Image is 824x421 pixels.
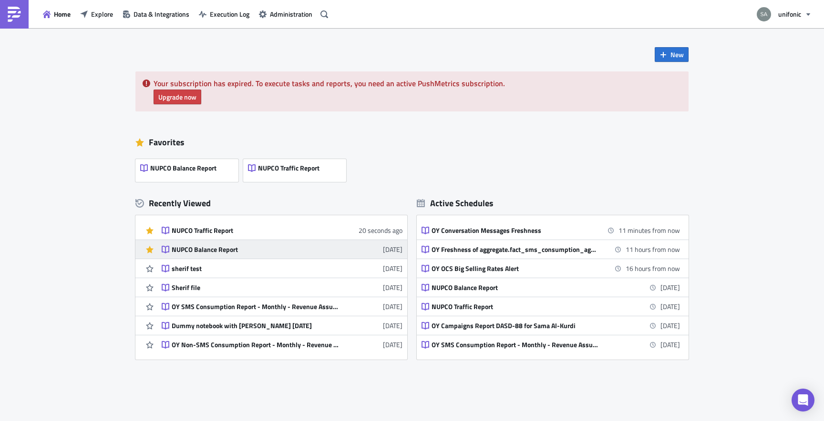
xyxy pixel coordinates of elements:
img: PushMetrics [7,7,22,22]
span: Explore [91,9,113,19]
div: OY Conversation Messages Freshness [432,226,598,235]
button: Execution Log [194,7,254,21]
span: Data & Integrations [134,9,189,19]
div: NUPCO Traffic Report [432,302,598,311]
a: NUPCO Traffic Report20 seconds ago [162,221,402,240]
button: Upgrade now [154,90,201,104]
a: NUPCO Balance Report[DATE] [422,278,680,297]
time: 2025-09-12T06:17:01Z [383,263,402,273]
button: Explore [75,7,118,21]
a: OY OCS Big Selling Rates Alert16 hours from now [422,259,680,278]
div: OY SMS Consumption Report - Monthly - Revenue Assurance [432,341,598,349]
a: OY Conversation Messages Freshness11 minutes from now [422,221,680,240]
div: OY Campaigns Report DASD-88 for Sama Al-Kurdi [432,321,598,330]
button: Home [38,7,75,21]
span: unifonic [778,9,801,19]
div: NUPCO Traffic Report [172,226,339,235]
a: NUPCO Traffic Report [243,154,351,182]
span: Execution Log [210,9,249,19]
time: 2025-10-03 05:55 [626,244,680,254]
time: 2025-11-01 09:00 [660,321,680,331]
button: Administration [254,7,317,21]
a: sherif test[DATE] [162,259,402,278]
div: sherif test [172,264,339,273]
h5: Your subscription has expired. To execute tasks and reports, you need an active PushMetrics subsc... [154,80,681,87]
div: OY Non-SMS Consumption Report - Monthly - Revenue Assurance [172,341,339,349]
div: Recently Viewed [135,196,407,210]
time: 2025-10-03 11:00 [626,263,680,273]
a: NUPCO Balance Report [135,154,243,182]
time: 2025-10-02T15:03:19Z [359,225,402,235]
button: unifonic [751,4,817,25]
span: Upgrade now [158,92,196,102]
time: 2025-09-12T06:16:50Z [383,282,402,292]
a: OY Campaigns Report DASD-88 for Sama Al-Kurdi[DATE] [422,316,680,335]
span: Administration [270,9,312,19]
button: Data & Integrations [118,7,194,21]
div: Sherif file [172,283,339,292]
span: Home [54,9,71,19]
div: Favorites [135,135,689,150]
a: OY SMS Consumption Report - Monthly - Revenue Assurance[DATE] [422,335,680,354]
img: Avatar [756,6,772,22]
time: 2025-11-01 13:00 [660,340,680,350]
time: 2025-09-11T08:19:58Z [383,340,402,350]
span: NUPCO Traffic Report [258,164,319,172]
time: 2025-09-11T08:21:35Z [383,321,402,331]
div: NUPCO Balance Report [172,245,339,254]
a: NUPCO Traffic Report[DATE] [422,297,680,316]
div: OY SMS Consumption Report - Monthly - Revenue Assurance [172,302,339,311]
button: New [655,47,689,62]
a: OY Non-SMS Consumption Report - Monthly - Revenue Assurance[DATE] [162,335,402,354]
span: New [670,50,684,60]
a: Sherif file[DATE] [162,278,402,297]
div: Active Schedules [417,198,494,209]
a: OY Freshness of aggregate.fact_sms_consumption_aggregate11 hours from now [422,240,680,259]
time: 2025-09-11T08:21:41Z [383,301,402,311]
div: Open Intercom Messenger [792,389,814,411]
span: NUPCO Balance Report [150,164,216,172]
time: 2025-10-05 11:00 [660,301,680,311]
time: 2025-10-05 11:00 [660,282,680,292]
time: 2025-09-25T06:44:32Z [383,244,402,254]
time: 2025-10-02 19:15 [618,225,680,235]
div: Dummy notebook with [PERSON_NAME] [DATE] [172,321,339,330]
div: NUPCO Balance Report [432,283,598,292]
a: NUPCO Balance Report[DATE] [162,240,402,259]
div: OY OCS Big Selling Rates Alert [432,264,598,273]
div: OY Freshness of aggregate.fact_sms_consumption_aggregate [432,245,598,254]
a: OY SMS Consumption Report - Monthly - Revenue Assurance[DATE] [162,297,402,316]
a: Dummy notebook with [PERSON_NAME] [DATE][DATE] [162,316,402,335]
